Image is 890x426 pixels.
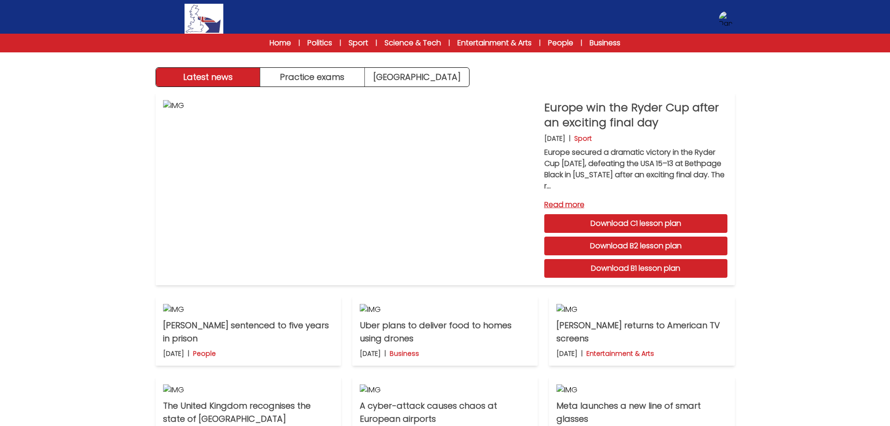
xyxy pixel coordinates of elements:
[360,349,381,358] p: [DATE]
[352,296,538,366] a: IMG Uber plans to deliver food to homes using drones [DATE] | Business
[163,304,334,315] img: IMG
[156,68,261,87] button: Latest news
[544,214,727,233] a: Download C1 lesson plan
[544,134,565,143] p: [DATE]
[457,37,532,49] a: Entertainment & Arts
[360,384,530,396] img: IMG
[340,38,341,48] span: |
[556,399,727,426] p: Meta launches a new line of smart glasses
[556,304,727,315] img: IMG
[163,100,537,278] img: IMG
[548,37,573,49] a: People
[270,37,291,49] a: Home
[307,37,332,49] a: Politics
[390,349,419,358] p: Business
[163,399,334,426] p: The United Kingdom recognises the state of [GEOGRAPHIC_DATA]
[544,147,727,192] p: Europe secured a dramatic victory in the Ryder Cup [DATE], defeating the USA 15–13 at Bethpage Bl...
[260,68,365,87] button: Practice exams
[193,349,216,358] p: People
[586,349,654,358] p: Entertainment & Arts
[544,237,727,255] a: Download B2 lesson plan
[556,319,727,345] p: [PERSON_NAME] returns to American TV screens
[590,37,620,49] a: Business
[185,4,223,34] img: Logo
[549,296,734,366] a: IMG [PERSON_NAME] returns to American TV screens [DATE] | Entertainment & Arts
[163,319,334,345] p: [PERSON_NAME] sentenced to five years in prison
[384,37,441,49] a: Science & Tech
[539,38,541,48] span: |
[719,11,734,26] img: Danny Bernardo
[556,384,727,396] img: IMG
[556,349,577,358] p: [DATE]
[163,384,334,396] img: IMG
[574,134,592,143] p: Sport
[376,38,377,48] span: |
[156,296,341,366] a: IMG [PERSON_NAME] sentenced to five years in prison [DATE] | People
[360,304,530,315] img: IMG
[360,319,530,345] p: Uber plans to deliver food to homes using drones
[544,259,727,278] a: Download B1 lesson plan
[360,399,530,426] p: A cyber-attack causes chaos at European airports
[449,38,450,48] span: |
[569,134,570,143] b: |
[544,100,727,130] p: Europe win the Ryder Cup after an exciting final day
[581,349,583,358] b: |
[349,37,368,49] a: Sport
[384,349,386,358] b: |
[188,349,189,358] b: |
[299,38,300,48] span: |
[581,38,582,48] span: |
[156,4,253,34] a: Logo
[544,199,727,210] a: Read more
[365,68,469,87] a: [GEOGRAPHIC_DATA]
[163,349,184,358] p: [DATE]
